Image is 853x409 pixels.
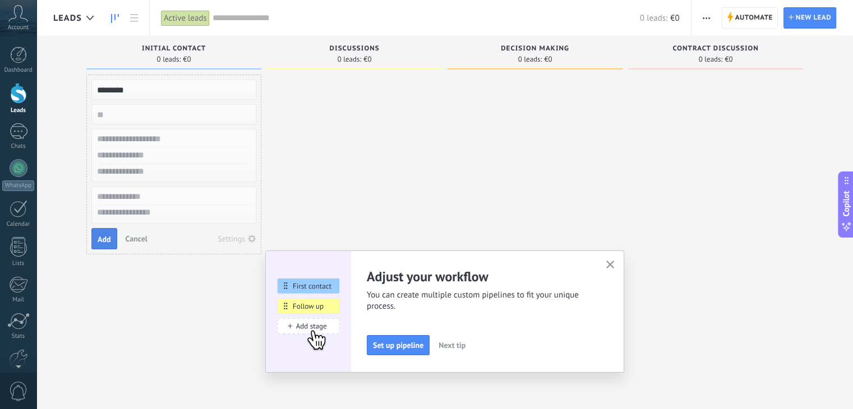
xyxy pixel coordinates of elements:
[783,7,836,29] a: New lead
[105,7,125,29] a: Leads
[699,56,723,63] span: 0 leads:
[698,7,714,29] button: More
[640,13,667,24] span: 0 leads:
[434,337,471,354] button: Next tip
[98,235,111,243] span: Add
[373,341,423,349] span: Set up pipeline
[338,56,362,63] span: 0 leads:
[367,335,430,355] button: Set up pipeline
[126,234,147,244] span: Cancel
[722,7,778,29] a: Automate
[367,290,592,312] span: You can create multiple custom pipelines to fit your unique process.
[92,45,256,54] div: Initial contact
[735,8,773,28] span: Automate
[672,45,758,53] span: Contract discussion
[2,221,35,228] div: Calendar
[2,143,35,150] div: Chats
[453,45,617,54] div: Decision making
[121,230,152,247] button: Cancel
[725,56,732,63] span: €0
[273,45,436,54] div: Discussions
[2,333,35,340] div: Stats
[157,56,181,63] span: 0 leads:
[841,191,852,217] span: Copilot
[218,235,245,243] div: Settings
[2,260,35,267] div: Lists
[8,24,29,31] span: Account
[214,231,260,247] button: Settings
[183,56,191,63] span: €0
[91,228,117,249] button: Add
[439,341,465,349] span: Next tip
[125,7,144,29] a: List
[161,10,210,26] div: Active leads
[501,45,569,53] span: Decision making
[518,56,542,63] span: 0 leads:
[796,8,831,28] span: New lead
[329,45,379,53] span: Discussions
[363,56,371,63] span: €0
[2,107,35,114] div: Leads
[670,13,679,24] span: €0
[2,67,35,74] div: Dashboard
[367,268,592,285] h2: Adjust your workflow
[544,56,552,63] span: €0
[2,180,34,191] div: WhatsApp
[634,45,797,54] div: Contract discussion
[53,13,82,24] span: Leads
[142,45,206,53] span: Initial contact
[2,296,35,304] div: Mail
